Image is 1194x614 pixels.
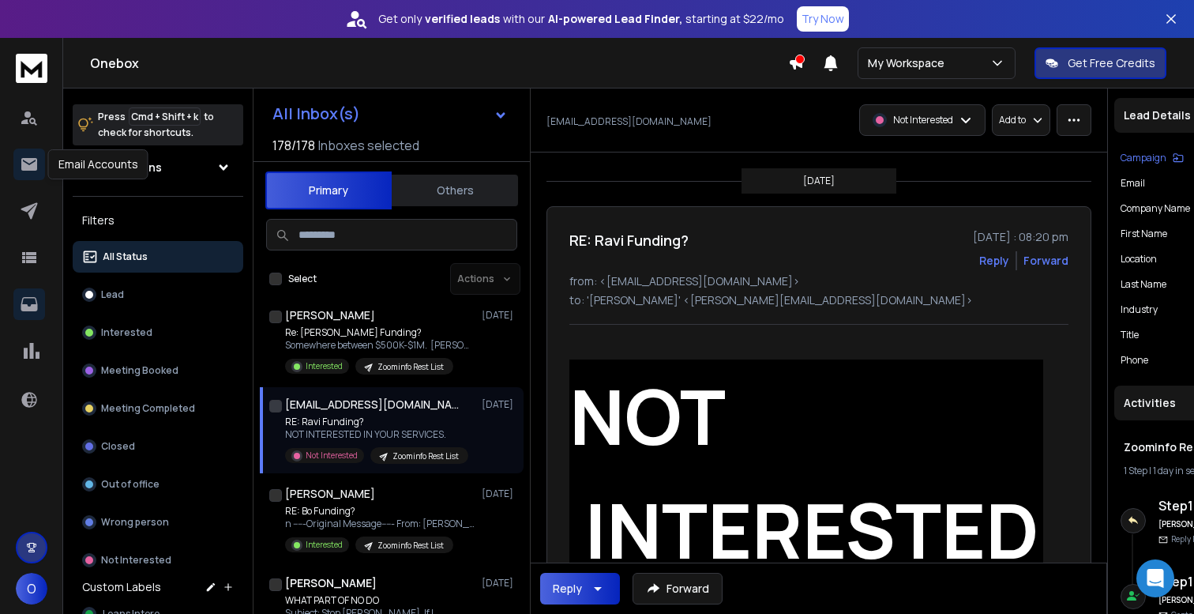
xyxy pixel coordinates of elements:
[868,55,951,71] p: My Workspace
[803,175,835,187] p: [DATE]
[1121,303,1158,316] p: industry
[797,6,849,32] button: Try Now
[540,573,620,605] button: Reply
[633,573,723,605] button: Forward
[1121,354,1148,367] p: Phone
[73,279,243,311] button: Lead
[1124,107,1191,123] p: Lead Details
[101,326,152,339] p: Interested
[73,393,243,424] button: Meeting Completed
[285,575,377,591] h1: [PERSON_NAME]
[1136,559,1174,597] div: Open Intercom Messenger
[546,115,712,128] p: [EMAIL_ADDRESS][DOMAIN_NAME]
[482,309,517,322] p: [DATE]
[1023,253,1068,269] div: Forward
[306,539,343,551] p: Interested
[101,516,169,529] p: Wrong person
[548,11,682,27] strong: AI-powered Lead Finder,
[73,544,243,576] button: Not Interested
[16,54,47,83] img: logo
[285,339,475,352] p: Somewhere between $500K-$1M. [PERSON_NAME]
[103,250,148,263] p: All Status
[569,273,1068,289] p: from: <[EMAIL_ADDRESS][DOMAIN_NAME]>
[16,573,47,605] button: O
[285,326,475,339] p: Re: [PERSON_NAME] Funding?
[285,428,468,441] p: NOT INTERESTED IN YOUR SERVICES.
[285,416,468,428] p: RE: Ravi Funding?
[265,171,392,209] button: Primary
[73,209,243,232] h3: Filters
[101,402,195,415] p: Meeting Completed
[306,360,343,372] p: Interested
[1121,152,1184,164] button: Campaign
[377,540,444,552] p: Zoominfo Rest List
[285,397,459,412] h1: [EMAIL_ADDRESS][DOMAIN_NAME]
[101,288,124,301] p: Lead
[90,54,788,73] h1: Onebox
[482,488,517,500] p: [DATE]
[101,478,160,491] p: Out of office
[101,440,135,453] p: Closed
[377,361,444,373] p: Zoominfo Rest List
[101,364,178,377] p: Meeting Booked
[802,11,844,27] p: Try Now
[285,594,468,607] p: WHAT PART OF NO DO
[893,114,953,126] p: Not Interested
[482,398,517,411] p: [DATE]
[285,486,375,502] h1: [PERSON_NAME]
[392,173,518,208] button: Others
[306,450,358,461] p: Not Interested
[1121,228,1167,240] p: First Name
[260,98,520,130] button: All Inbox(s)
[378,11,784,27] p: Get only with our starting at $22/mo
[1121,152,1166,164] p: Campaign
[973,229,1068,245] p: [DATE] : 08:20 pm
[1121,177,1145,190] p: Email
[48,149,148,179] div: Email Accounts
[979,253,1009,269] button: Reply
[1121,329,1139,341] p: title
[73,355,243,386] button: Meeting Booked
[285,518,475,530] p: n -----Original Message----- From: [PERSON_NAME]
[1121,278,1166,291] p: Last Name
[1068,55,1155,71] p: Get Free Credits
[73,507,243,538] button: Wrong person
[569,292,1068,308] p: to: '[PERSON_NAME]' <[PERSON_NAME][EMAIL_ADDRESS][DOMAIN_NAME]>
[73,469,243,500] button: Out of office
[425,11,500,27] strong: verified leads
[82,579,161,595] h3: Custom Labels
[73,317,243,348] button: Interested
[285,505,475,518] p: RE: Bo Funding?
[1121,253,1157,266] p: location
[1124,464,1147,477] span: 1 Step
[392,450,459,462] p: Zoominfo Rest List
[272,106,360,122] h1: All Inbox(s)
[272,136,315,155] span: 178 / 178
[553,581,582,597] div: Reply
[482,577,517,590] p: [DATE]
[73,431,243,462] button: Closed
[73,241,243,273] button: All Status
[101,554,171,567] p: Not Interested
[73,152,243,183] button: All Campaigns
[318,136,419,155] h3: Inboxes selected
[569,229,689,251] h1: RE: Ravi Funding?
[1121,202,1190,215] p: Company Name
[999,114,1026,126] p: Add to
[288,273,317,285] label: Select
[98,109,214,141] p: Press to check for shortcuts.
[1034,47,1166,79] button: Get Free Credits
[129,107,201,126] span: Cmd + Shift + k
[285,307,375,323] h1: [PERSON_NAME]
